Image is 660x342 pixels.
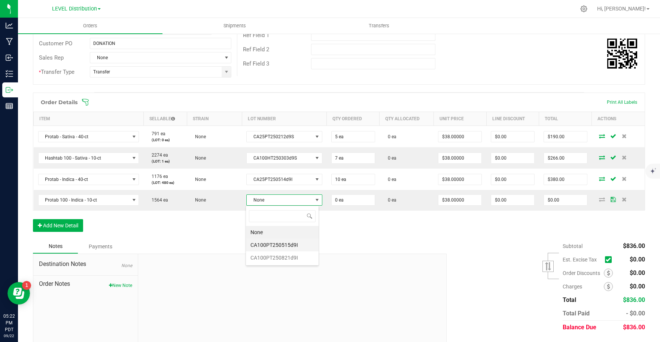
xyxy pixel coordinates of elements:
span: Customer PO [39,40,72,47]
span: Subtotal [563,243,583,249]
input: 0 [491,153,534,163]
p: 05:22 PM PDT [3,313,15,333]
a: Shipments [162,18,307,34]
span: Protab - Sativa - 40-ct [39,131,130,142]
span: 0 ea [384,155,396,161]
th: Unit Price [434,112,486,126]
span: Orders [73,22,107,29]
span: None [90,52,222,63]
p: 09/22 [3,333,15,339]
span: Transfers [359,22,399,29]
th: Qty Allocated [380,112,434,126]
span: Total [563,296,576,303]
span: Charges [563,284,604,290]
span: None [191,155,206,161]
input: 0 [438,153,481,163]
span: Order Discounts [563,270,604,276]
span: 0 ea [384,134,396,139]
span: $0.00 [630,283,645,290]
button: New Note [109,282,132,289]
th: Line Discount [486,112,539,126]
span: 0 ea [384,197,396,203]
span: CA25PT250514d9I [247,174,312,185]
input: 0 [491,195,534,205]
input: 0 [544,131,587,142]
span: Transfer Type [39,69,74,75]
th: Strain [187,112,242,126]
p: (LOT: 1 ea) [148,158,182,164]
span: $836.00 [623,242,645,249]
span: Protab - Indica - 40-ct [39,174,130,185]
span: Calculate excise tax [605,255,615,265]
span: Ref Field 1 [243,32,269,39]
th: Qty Ordered [327,112,380,126]
span: - $0.00 [626,310,645,317]
span: Save Order Detail [608,197,619,202]
span: Ref Field 2 [243,46,269,53]
span: Save Order Detail [608,155,619,160]
inline-svg: Reports [6,102,13,110]
th: Lot Number [242,112,326,126]
th: Actions [592,112,645,126]
inline-svg: Inbound [6,54,13,61]
input: 0 [544,195,587,205]
span: $0.00 [630,256,645,263]
span: $0.00 [630,269,645,276]
span: Shipments [213,22,256,29]
li: CA100PT250821d9I [246,251,319,264]
span: Hi, [PERSON_NAME]! [597,6,646,12]
input: 0 [491,174,534,185]
div: Manage settings [579,5,588,12]
span: None [121,263,132,268]
iframe: Resource center unread badge [22,281,31,290]
input: 0 [438,131,481,142]
span: 791 ea [148,131,165,136]
inline-svg: Outbound [6,86,13,94]
button: Add New Detail [33,219,83,232]
input: 0 [544,153,587,163]
span: NO DATA FOUND [38,174,139,185]
div: Notes [33,239,78,254]
input: 0 [438,195,481,205]
span: CA25PT250212d9S [247,131,312,142]
span: None [247,195,312,205]
img: Scan me! [607,39,637,69]
span: Hashtab 100 - Sativa - 10-ct [39,153,130,163]
span: Ref Field 3 [243,60,269,67]
span: NO DATA FOUND [38,131,139,142]
span: Save Order Detail [608,134,619,138]
th: Sellable [143,112,187,126]
input: 0 [332,174,375,185]
inline-svg: Inventory [6,70,13,78]
input: 0 [491,131,534,142]
span: Delete Order Detail [619,134,630,138]
a: Orders [18,18,162,34]
span: 0 ea [384,177,396,182]
span: Sales Rep [39,54,64,61]
span: None [191,177,206,182]
input: 0 [332,131,375,142]
span: $836.00 [623,296,645,303]
input: 0 [438,174,481,185]
span: None [191,197,206,203]
span: Order Notes [39,279,132,288]
span: Protab 100 - Indica - 10-ct [39,195,130,205]
span: Delete Order Detail [619,197,630,202]
input: 0 [544,174,587,185]
h1: Order Details [41,99,77,105]
span: 1564 ea [148,197,168,203]
span: Est. Excise Tax [563,257,602,263]
span: CA100HT250303d9S [247,153,312,163]
p: (LOT: 0 ea) [148,137,182,143]
span: Delete Order Detail [619,176,630,181]
span: LEVEL Distribution [52,6,97,12]
th: Total [539,112,592,126]
span: Balance Due [563,324,596,331]
li: None [246,226,319,239]
span: NO DATA FOUND [38,152,139,164]
inline-svg: Manufacturing [6,38,13,45]
li: CA100PT250515d9I [246,239,319,251]
span: None [191,134,206,139]
span: Delete Order Detail [619,155,630,160]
